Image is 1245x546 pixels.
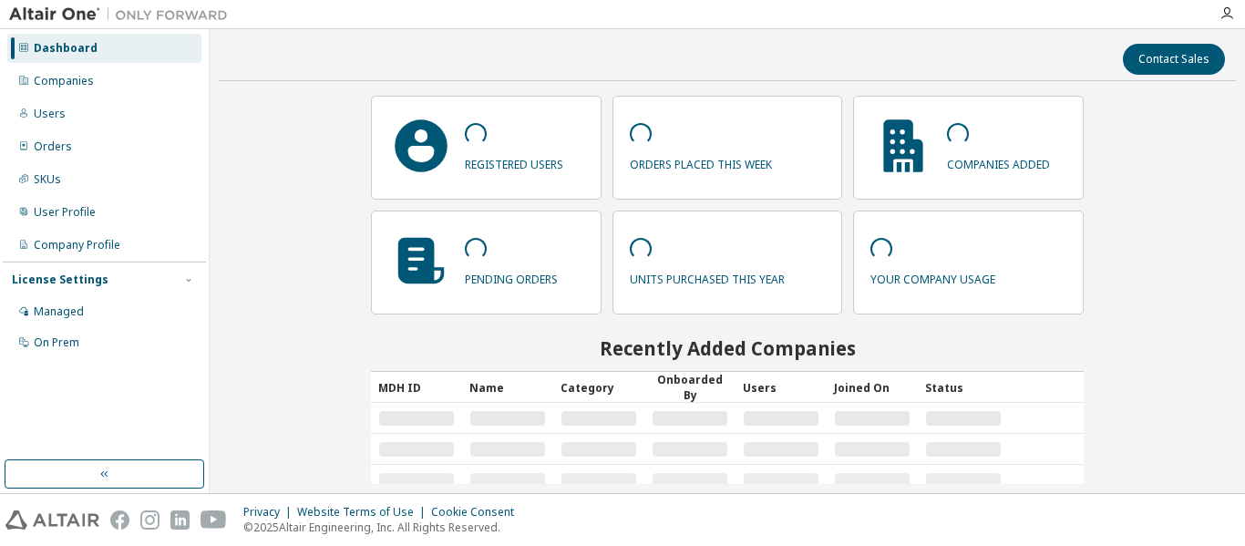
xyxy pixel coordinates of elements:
[34,139,72,154] div: Orders
[465,266,558,287] p: pending orders
[170,510,190,530] img: linkedin.svg
[140,510,159,530] img: instagram.svg
[469,373,546,402] div: Name
[12,273,108,287] div: License Settings
[34,205,96,220] div: User Profile
[34,74,94,88] div: Companies
[243,505,297,520] div: Privacy
[743,373,819,402] div: Users
[201,510,227,530] img: youtube.svg
[630,266,785,287] p: units purchased this year
[5,510,99,530] img: altair_logo.svg
[652,372,728,403] div: Onboarded By
[870,266,995,287] p: your company usage
[34,238,120,252] div: Company Profile
[34,41,98,56] div: Dashboard
[34,107,66,121] div: Users
[34,335,79,350] div: On Prem
[925,373,1002,402] div: Status
[431,505,525,520] div: Cookie Consent
[34,172,61,187] div: SKUs
[465,151,563,172] p: registered users
[630,151,772,172] p: orders placed this week
[243,520,525,535] p: © 2025 Altair Engineering, Inc. All Rights Reserved.
[297,505,431,520] div: Website Terms of Use
[834,373,911,402] div: Joined On
[9,5,237,24] img: Altair One
[947,151,1050,172] p: companies added
[1123,44,1225,75] button: Contact Sales
[561,373,637,402] div: Category
[110,510,129,530] img: facebook.svg
[371,336,1083,360] h2: Recently Added Companies
[378,373,455,402] div: MDH ID
[34,304,84,319] div: Managed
